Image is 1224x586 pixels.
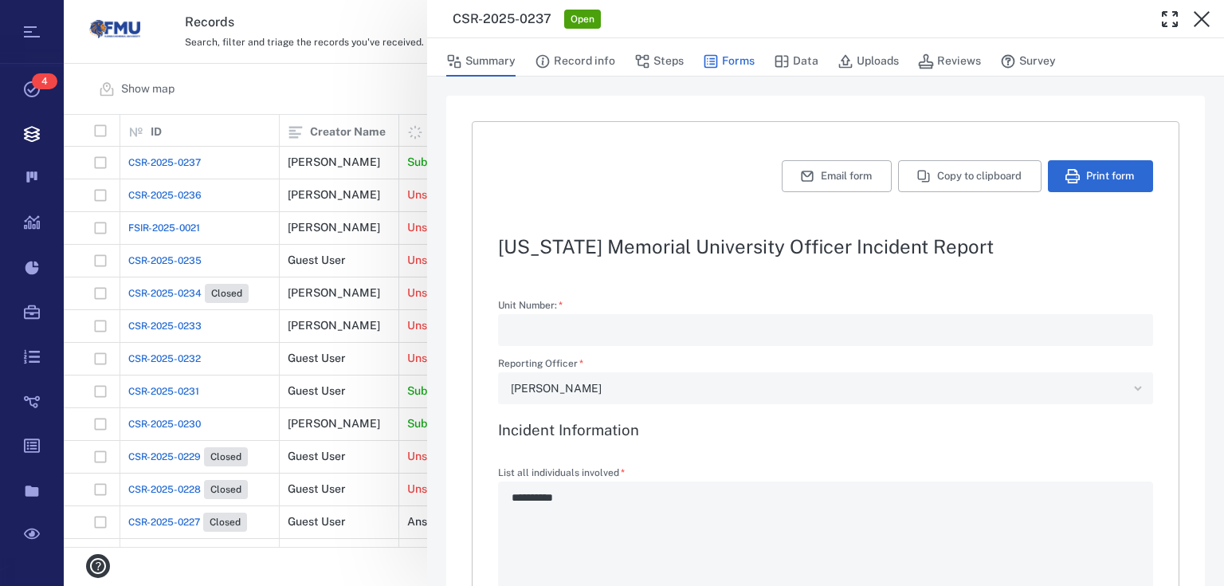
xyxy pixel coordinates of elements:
button: Survey [1000,46,1056,77]
label: Reporting Officer [498,359,1153,372]
h3: Incident Information [498,420,1153,439]
button: Close [1186,3,1218,35]
button: Data [774,46,818,77]
button: Print form [1048,160,1153,192]
div: Unit Number: [498,314,1153,346]
button: Reviews [918,46,981,77]
button: Record info [535,46,615,77]
label: List all individuals involved [498,468,1153,482]
div: Reporting Officer [498,372,1153,404]
label: Unit Number: [498,301,1153,314]
button: Copy to clipboard [898,160,1042,192]
button: Summary [446,46,516,77]
span: Open [567,13,598,26]
span: Help [36,11,69,26]
button: Uploads [838,46,899,77]
button: Email form [782,160,892,192]
button: Forms [703,46,755,77]
button: Toggle Fullscreen [1154,3,1186,35]
div: [PERSON_NAME] [511,380,1128,398]
button: Steps [634,46,684,77]
h3: CSR-2025-0237 [453,10,551,29]
span: 4 [32,73,57,89]
h2: [US_STATE] Memorial University Officer Incident Report [498,237,1153,256]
